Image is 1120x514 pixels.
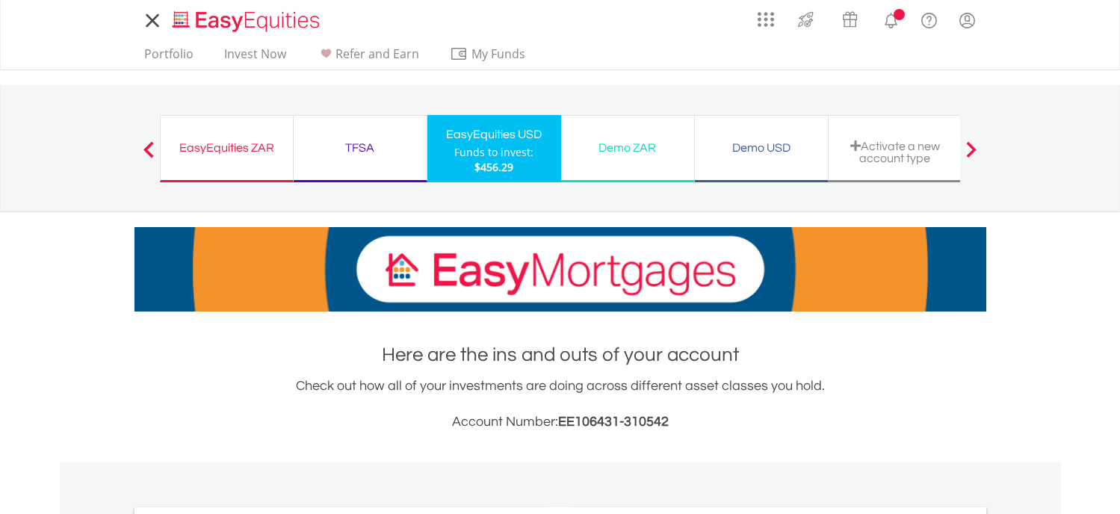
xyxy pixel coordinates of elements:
[748,4,784,28] a: AppsGrid
[436,124,552,145] div: EasyEquities USD
[910,4,948,34] a: FAQ's and Support
[134,227,986,312] img: EasyMortage Promotion Banner
[474,160,513,174] span: $456.29
[303,137,418,158] div: TFSA
[134,412,986,433] h3: Account Number:
[138,46,199,69] a: Portfolio
[704,137,819,158] div: Demo USD
[872,4,910,34] a: Notifications
[793,7,818,31] img: thrive-v2.svg
[948,4,986,37] a: My Profile
[335,46,419,62] span: Refer and Earn
[450,44,548,64] span: My Funds
[134,376,986,433] div: Check out how all of your investments are doing across different asset classes you hold.
[838,7,862,31] img: vouchers-v2.svg
[558,415,669,429] span: EE106431-310542
[311,46,425,69] a: Refer and Earn
[167,4,326,34] a: Home page
[218,46,292,69] a: Invest Now
[454,145,533,160] div: Funds to invest:
[134,341,986,368] h1: Here are the ins and outs of your account
[170,137,284,158] div: EasyEquities ZAR
[838,140,953,164] div: Activate a new account type
[758,11,774,28] img: grid-menu-icon.svg
[570,137,685,158] div: Demo ZAR
[170,9,326,34] img: EasyEquities_Logo.png
[828,4,872,31] a: Vouchers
